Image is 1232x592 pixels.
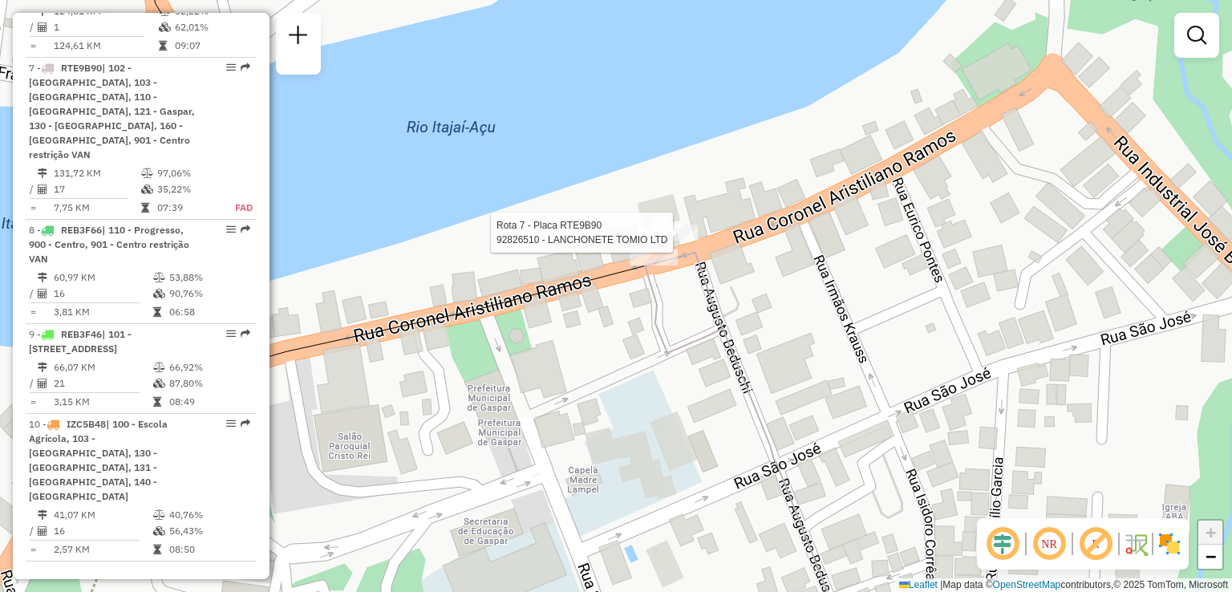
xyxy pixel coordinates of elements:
[29,181,37,197] td: /
[940,579,942,590] span: |
[168,304,249,320] td: 06:58
[1076,525,1115,563] span: Exibir rótulo
[153,289,165,298] i: % de utilização da cubagem
[29,38,37,54] td: =
[38,363,47,372] i: Distância Total
[168,375,249,391] td: 87,80%
[241,63,250,72] em: Rota exportada
[53,359,152,375] td: 66,07 KM
[53,270,152,286] td: 60,97 KM
[168,523,249,539] td: 56,43%
[153,379,165,388] i: % de utilização da cubagem
[219,200,253,216] td: FAD
[241,225,250,234] em: Rota exportada
[38,22,47,32] i: Total de Atividades
[29,200,37,216] td: =
[153,545,161,554] i: Tempo total em rota
[38,168,47,178] i: Distância Total
[53,375,152,391] td: 21
[29,523,37,539] td: /
[1206,522,1216,542] span: +
[168,359,249,375] td: 66,92%
[1030,525,1068,563] span: Ocultar NR
[53,200,140,216] td: 7,75 KM
[53,181,140,197] td: 17
[53,38,158,54] td: 124,61 KM
[141,203,149,213] i: Tempo total em rota
[61,224,102,236] span: REB3F66
[241,419,250,428] em: Rota exportada
[29,304,37,320] td: =
[38,184,47,194] i: Total de Atividades
[153,307,161,317] i: Tempo total em rota
[226,329,236,339] em: Opções
[153,363,165,372] i: % de utilização do peso
[53,304,152,320] td: 3,81 KM
[983,525,1022,563] span: Ocultar deslocamento
[38,379,47,388] i: Total de Atividades
[1157,531,1182,557] img: Exibir/Ocultar setores
[53,523,152,539] td: 16
[159,41,167,51] i: Tempo total em rota
[174,19,250,35] td: 62,01%
[226,225,236,234] em: Opções
[38,289,47,298] i: Total de Atividades
[168,507,249,523] td: 40,76%
[38,526,47,536] i: Total de Atividades
[38,510,47,520] i: Distância Total
[156,165,219,181] td: 97,06%
[153,273,165,282] i: % de utilização do peso
[29,418,168,502] span: 10 -
[282,19,314,55] a: Nova sessão e pesquisa
[899,579,938,590] a: Leaflet
[29,394,37,410] td: =
[1123,531,1149,557] img: Fluxo de ruas
[53,165,140,181] td: 131,72 KM
[61,62,102,74] span: RTE9B90
[29,62,195,160] span: | 102 - [GEOGRAPHIC_DATA], 103 - [GEOGRAPHIC_DATA], 110 - [GEOGRAPHIC_DATA], 121 - Gaspar, 130 - ...
[153,526,165,536] i: % de utilização da cubagem
[1206,546,1216,566] span: −
[1198,521,1222,545] a: Zoom in
[29,224,189,265] span: 8 -
[226,419,236,428] em: Opções
[156,181,219,197] td: 35,22%
[53,394,152,410] td: 3,15 KM
[29,224,189,265] span: | 110 - Progresso, 900 - Centro, 901 - Centro restrição VAN
[29,286,37,302] td: /
[1198,545,1222,569] a: Zoom out
[168,394,249,410] td: 08:49
[141,184,153,194] i: % de utilização da cubagem
[241,329,250,339] em: Rota exportada
[159,22,171,32] i: % de utilização da cubagem
[29,62,195,160] span: 7 -
[168,286,249,302] td: 90,76%
[168,270,249,286] td: 53,88%
[153,397,161,407] i: Tempo total em rota
[156,200,219,216] td: 07:39
[29,19,37,35] td: /
[1181,19,1213,51] a: Exibir filtros
[53,19,158,35] td: 1
[153,510,165,520] i: % de utilização do peso
[53,541,152,558] td: 2,57 KM
[61,328,102,340] span: REB3F46
[29,541,37,558] td: =
[895,578,1232,592] div: Map data © contributors,© 2025 TomTom, Microsoft
[168,541,249,558] td: 08:50
[29,375,37,391] td: /
[993,579,1061,590] a: OpenStreetMap
[174,38,250,54] td: 09:07
[226,63,236,72] em: Opções
[29,328,132,355] span: 9 -
[53,507,152,523] td: 41,07 KM
[141,168,153,178] i: % de utilização do peso
[67,418,106,430] span: IZC5B48
[53,286,152,302] td: 16
[38,273,47,282] i: Distância Total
